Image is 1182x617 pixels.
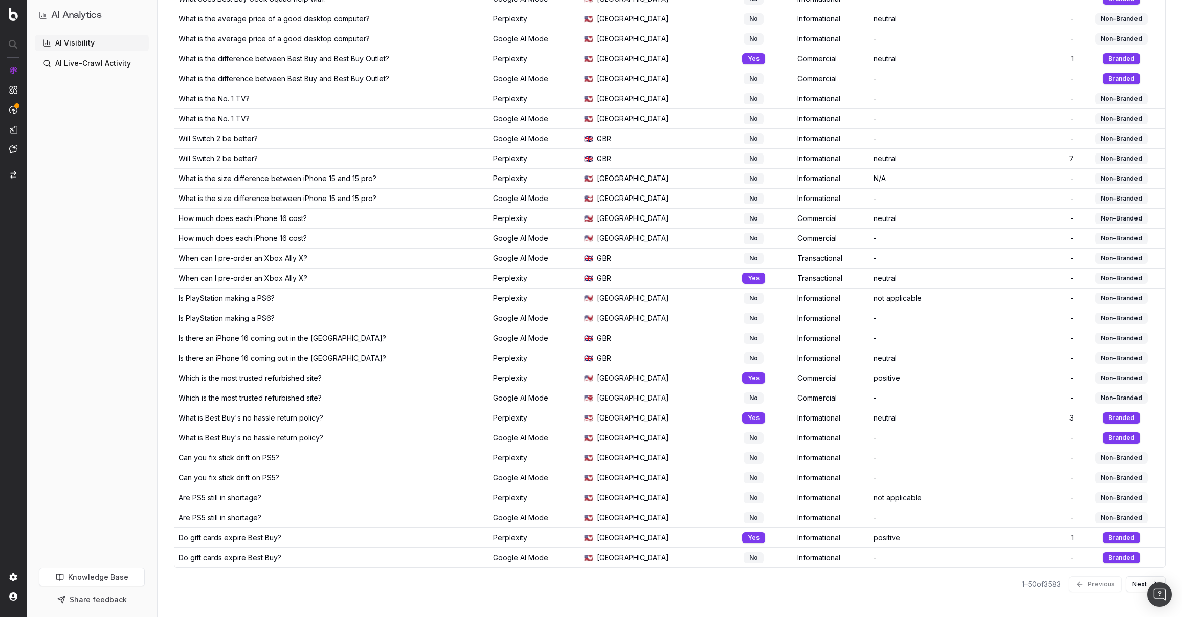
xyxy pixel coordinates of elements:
span: 🇺🇸 [584,553,593,563]
div: Perplexity [493,54,576,64]
div: Transactional [797,273,865,283]
div: Google AI Mode [493,333,576,343]
div: Informational [797,173,865,184]
div: neutral [874,353,962,363]
div: Branded [1103,53,1140,64]
span: 🇺🇸 [584,433,593,443]
div: - [970,193,1074,204]
div: Yes [742,53,765,64]
span: 🇺🇸 [584,94,593,104]
div: Branded [1103,73,1140,84]
div: - [874,553,962,563]
a: AI Visibility [35,35,149,51]
span: 🇬🇧 [584,353,593,363]
div: Informational [797,34,865,44]
div: Is there an iPhone 16 coming out in the [GEOGRAPHIC_DATA]? [179,333,386,343]
div: No [744,452,764,464]
div: Do gift cards expire Best Buy? [179,533,281,543]
div: No [744,392,764,404]
div: - [970,173,1074,184]
div: 1 [970,533,1074,543]
span: [GEOGRAPHIC_DATA] [597,213,669,224]
span: GBR [597,153,611,164]
div: - [970,74,1074,84]
div: Non-Branded [1095,13,1148,25]
div: What is the average price of a good desktop computer? [179,14,370,24]
img: Studio [9,125,17,134]
div: Non-Branded [1095,452,1148,464]
div: - [874,34,962,44]
div: - [970,493,1074,503]
div: - [970,313,1074,323]
div: What is the difference between Best Buy and Best Buy Outlet? [179,54,389,64]
div: - [874,253,962,263]
div: neutral [874,54,962,64]
div: - [970,293,1074,303]
div: Non-Branded [1095,113,1148,124]
div: - [874,114,962,124]
div: Google AI Mode [493,233,576,244]
img: Assist [9,145,17,153]
div: - [874,134,962,144]
span: 🇬🇧 [584,253,593,263]
div: What is the size difference between iPhone 15 and 15 pro? [179,173,376,184]
div: Perplexity [493,153,576,164]
div: Google AI Mode [493,553,576,563]
div: Perplexity [493,273,576,283]
div: Google AI Mode [493,114,576,124]
div: - [970,273,1074,283]
span: 🇺🇸 [584,373,593,383]
div: Non-Branded [1095,352,1148,364]
img: Intelligence [9,85,17,94]
div: Google AI Mode [493,34,576,44]
div: - [874,513,962,523]
div: No [744,193,764,204]
div: - [970,433,1074,443]
div: not applicable [874,493,962,503]
span: 🇬🇧 [584,153,593,164]
div: - [970,213,1074,224]
div: Branded [1103,532,1140,543]
div: Open Intercom Messenger [1147,582,1172,607]
span: GBR [597,253,611,263]
div: positive [874,373,962,383]
div: - [970,513,1074,523]
div: No [744,333,764,344]
span: 🇺🇸 [584,54,593,64]
div: - [874,313,962,323]
div: Perplexity [493,353,576,363]
div: What is the average price of a good desktop computer? [179,34,370,44]
div: Perplexity [493,14,576,24]
div: Informational [797,433,865,443]
div: Informational [797,94,865,104]
div: Branded [1103,432,1140,444]
div: - [874,393,962,403]
span: 🇺🇸 [584,233,593,244]
div: No [744,213,764,224]
div: Yes [742,273,765,284]
div: Non-Branded [1095,133,1148,144]
div: - [970,453,1074,463]
div: Will Switch 2 be better? [179,153,258,164]
div: Non-Branded [1095,33,1148,45]
div: not applicable [874,293,962,303]
div: - [970,233,1074,244]
div: Are PS5 still in shortage? [179,513,261,523]
div: Non-Branded [1095,372,1148,384]
span: [GEOGRAPHIC_DATA] [597,413,669,423]
div: Commercial [797,233,865,244]
div: Perplexity [493,493,576,503]
span: 🇺🇸 [584,193,593,204]
div: neutral [874,273,962,283]
div: Google AI Mode [493,393,576,403]
span: 🇺🇸 [584,74,593,84]
img: My account [9,592,17,601]
div: Informational [797,413,865,423]
div: Informational [797,353,865,363]
div: - [970,473,1074,483]
span: [GEOGRAPHIC_DATA] [597,34,669,44]
div: No [744,113,764,124]
div: Informational [797,14,865,24]
div: Perplexity [493,293,576,303]
div: No [744,492,764,503]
